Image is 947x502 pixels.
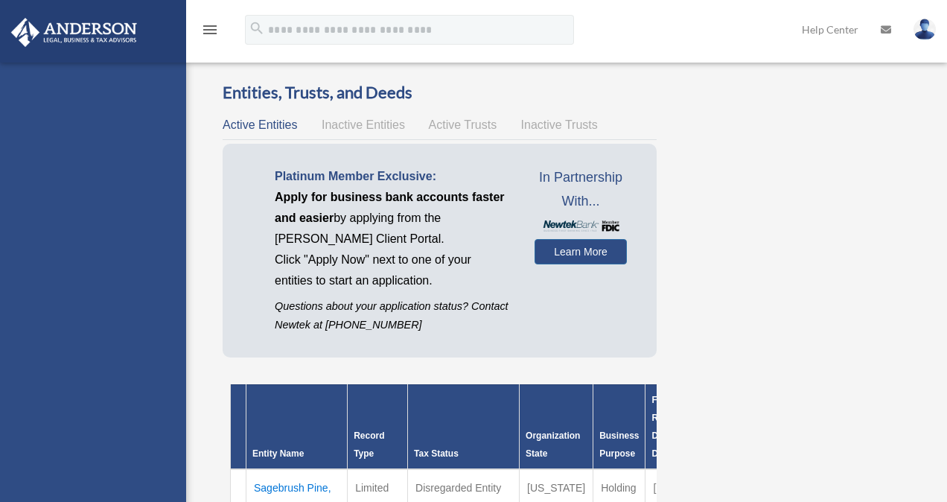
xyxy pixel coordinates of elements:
p: Click "Apply Now" next to one of your entities to start an application. [275,250,512,291]
span: Apply for business bank accounts faster and easier [275,191,505,224]
th: Record Type [348,384,408,469]
a: Learn More [535,239,628,264]
p: by applying from the [PERSON_NAME] Client Portal. [275,187,512,250]
th: Tax Status [408,384,520,469]
img: Anderson Advisors Platinum Portal [7,18,141,47]
i: menu [201,21,219,39]
h3: Entities, Trusts, and Deeds [223,81,657,104]
span: Inactive Trusts [521,118,598,131]
p: Questions about your application status? Contact Newtek at [PHONE_NUMBER] [275,297,512,334]
img: NewtekBankLogoSM.png [542,220,620,232]
p: Platinum Member Exclusive: [275,166,512,187]
span: Inactive Entities [322,118,405,131]
th: Entity Name [246,384,348,469]
span: In Partnership With... [535,166,628,213]
i: search [249,20,265,36]
span: Active Trusts [429,118,497,131]
img: User Pic [913,19,936,40]
th: Federal Return Due Date [645,384,694,469]
th: Organization State [520,384,593,469]
span: Active Entities [223,118,297,131]
a: menu [201,26,219,39]
th: Business Purpose [593,384,645,469]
